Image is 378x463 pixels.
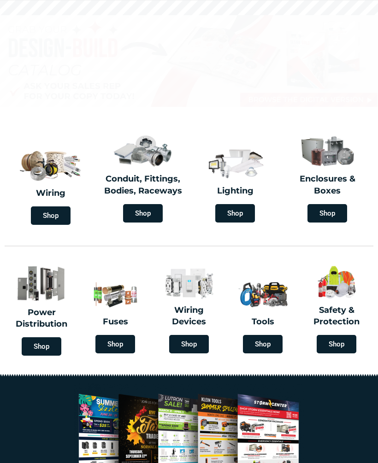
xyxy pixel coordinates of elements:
[233,316,293,328] h2: Tools
[302,260,371,358] a: Safety & Protection Shop
[243,335,283,353] span: Shop
[169,335,209,353] span: Shop
[307,305,366,328] h2: Safety & Protection
[85,316,145,328] h2: Fuses
[191,144,279,227] a: Lighting Shop
[307,204,347,223] span: Shop
[288,173,366,197] h2: Enclosures & Boxes
[5,260,78,360] a: Power Distribution Shop
[9,307,74,330] h2: Power Distribution
[31,206,71,225] span: Shop
[215,204,255,223] span: Shop
[99,132,187,227] a: Conduit, Fittings, Bodies, Raceways Shop
[154,260,224,358] a: Wiring Devices Shop
[9,188,92,199] h2: Wiring
[122,4,254,12] rs-layer: Free Same Day Pickup at 19 Locations
[196,185,274,197] h2: Lighting
[123,204,163,223] span: Shop
[317,335,356,353] span: Shop
[22,337,61,356] span: Shop
[5,144,97,229] a: Wiring Shop
[104,173,182,197] h2: Conduit, Fittings, Bodies, Raceways
[159,305,219,328] h2: Wiring Devices
[283,132,371,227] a: Enclosures & Boxes Shop
[228,272,297,358] a: Tools Shop
[81,272,150,358] a: Fuses Shop
[95,335,135,353] span: Shop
